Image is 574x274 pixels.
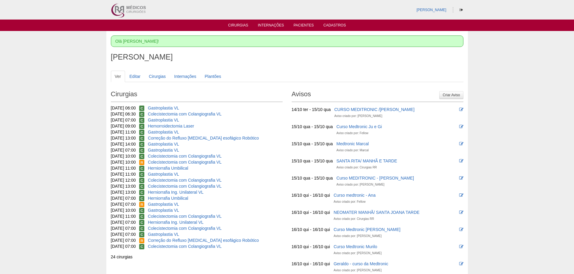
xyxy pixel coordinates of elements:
[139,106,144,111] span: Confirmada
[111,148,136,152] span: [DATE] 07:00
[337,165,377,171] div: Aviso criado por: Cirurgias RR
[111,184,136,189] span: [DATE] 13:00
[228,23,248,29] a: Cirurgias
[139,130,144,135] span: Confirmada
[139,244,144,249] span: Confirmada
[111,124,136,128] span: [DATE] 09:00
[337,124,382,129] a: Curso Medtronic Ju e Gi
[258,23,284,29] a: Internações
[334,210,419,215] a: NEOMATER MANHÃ/ SANTA JOANA TARDE
[139,178,144,183] span: Confirmada
[292,175,333,181] div: 15/10 qua - 15/10 qua
[148,166,188,171] a: Herniorrafia Umbilical
[148,124,194,128] a: Hemorroidectomia Laser
[111,196,136,201] span: [DATE] 07:00
[139,190,144,195] span: Confirmada
[148,202,179,207] a: Gastroplastia VL
[459,176,463,180] i: Editar
[111,35,463,47] div: Olá [PERSON_NAME]!
[334,216,374,222] div: Aviso criado por: Cirurgias RR
[111,214,136,219] span: [DATE] 11:00
[292,158,333,164] div: 15/10 qua - 15/10 qua
[148,148,179,152] a: Gastroplastia VL
[416,8,446,12] a: [PERSON_NAME]
[111,53,463,61] h1: [PERSON_NAME]
[148,130,179,134] a: Gastroplastia VL
[111,190,136,195] span: [DATE] 13:00
[148,178,221,183] a: Colecistectomia com Colangiografia VL
[139,154,144,159] span: Confirmada
[148,172,179,177] a: Gastroplastia VL
[111,178,136,183] span: [DATE] 12:00
[111,106,136,110] span: [DATE] 06:00
[459,193,463,197] i: Editar
[111,160,136,165] span: [DATE] 10:00
[111,244,136,249] span: [DATE] 07:00
[139,232,144,237] span: Confirmada
[148,226,221,231] a: Colecistectomia com Colangiografia VL
[439,91,463,99] a: Criar Aviso
[201,71,225,82] a: Plantões
[459,245,463,249] i: Editar
[139,172,144,177] span: Confirmada
[334,107,415,112] a: CURSO MEDITRONIC /[PERSON_NAME]
[148,214,221,219] a: Colecistectomia com Colangiografia VL
[292,141,333,147] div: 15/10 qua - 15/10 qua
[337,182,384,188] div: Aviso criado por: [PERSON_NAME]
[139,184,144,189] span: Confirmada
[148,238,259,243] a: Correção do Refluxo [MEDICAL_DATA] esofágico Robótico
[148,142,179,146] a: Gastroplastia VL
[148,112,221,116] a: Colecistectomia com Colangiografia VL
[292,124,333,130] div: 15/10 qua - 15/10 qua
[145,71,170,82] a: Cirurgias
[139,160,144,165] span: Reservada
[292,88,463,102] h2: Avisos
[334,199,365,205] div: Aviso criado por: Fellow
[293,23,314,29] a: Pacientes
[148,232,179,237] a: Gastroplastia VL
[111,118,136,122] span: [DATE] 07:00
[334,233,381,239] div: Aviso criado por: [PERSON_NAME]
[139,238,144,243] span: Reservada
[459,227,463,232] i: Editar
[148,184,221,189] a: Colecistectomia com Colangiografia VL
[334,193,375,198] a: Curso medtronic - Ana
[139,148,144,153] span: Confirmada
[334,113,382,119] div: Aviso criado por: [PERSON_NAME]
[148,154,221,159] a: Colecistectomia com Colangiografia VL
[334,250,381,256] div: Aviso criado por: [PERSON_NAME]
[139,142,144,147] span: Confirmada
[323,23,346,29] a: Cadastros
[337,130,369,136] div: Aviso criado por: Fellow
[139,196,144,201] span: Confirmada
[148,160,221,165] a: Colecistectomia com Colangiografia VL
[148,106,179,110] a: Gastroplastia VL
[139,136,144,141] span: Confirmada
[139,214,144,219] span: Confirmada
[292,244,330,250] div: 16/10 qui - 16/10 qui
[337,147,369,153] div: Aviso criado por: Marcal
[139,112,144,117] span: Confirmada
[111,208,136,213] span: [DATE] 10:00
[139,226,144,231] span: Confirmada
[459,159,463,163] i: Editar
[111,112,136,116] span: [DATE] 06:30
[292,192,330,198] div: 16/10 qui - 16/10 qui
[111,166,136,171] span: [DATE] 11:00
[292,261,330,267] div: 16/10 qui - 16/10 qui
[139,166,144,171] span: Confirmada
[334,261,388,266] a: Geraldo - curso da Medtronic
[111,130,136,134] span: [DATE] 11:00
[111,232,136,237] span: [DATE] 07:00
[459,262,463,266] i: Editar
[334,227,400,232] a: Curso Medtronic [PERSON_NAME]
[148,220,203,225] a: Herniorrafia Ing. Unilateral VL
[337,176,414,180] a: Curso MEDITRONIC - [PERSON_NAME]
[111,88,283,102] h2: Cirurgias
[111,238,136,243] span: [DATE] 07:00
[459,210,463,214] i: Editar
[139,208,144,213] span: Confirmada
[459,142,463,146] i: Editar
[148,244,221,249] a: Colecistectomia com Colangiografia VL
[111,220,136,225] span: [DATE] 07:00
